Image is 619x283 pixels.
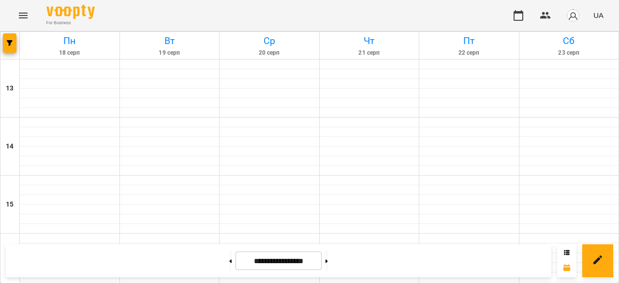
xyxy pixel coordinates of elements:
h6: 21 серп [321,48,418,58]
h6: 20 серп [221,48,318,58]
h6: 15 [6,199,14,210]
h6: Вт [121,33,218,48]
button: UA [590,6,607,24]
h6: 22 серп [421,48,517,58]
h6: 18 серп [21,48,118,58]
h6: Чт [321,33,418,48]
h6: 23 серп [521,48,618,58]
img: avatar_s.png [566,9,580,22]
h6: Пн [21,33,118,48]
h6: Пт [421,33,517,48]
h6: 13 [6,83,14,94]
h6: 19 серп [121,48,218,58]
h6: 14 [6,141,14,152]
button: Menu [12,4,35,27]
h6: Сб [521,33,618,48]
img: Voopty Logo [46,5,95,19]
span: UA [593,10,604,20]
h6: Ср [221,33,318,48]
span: For Business [46,20,95,26]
